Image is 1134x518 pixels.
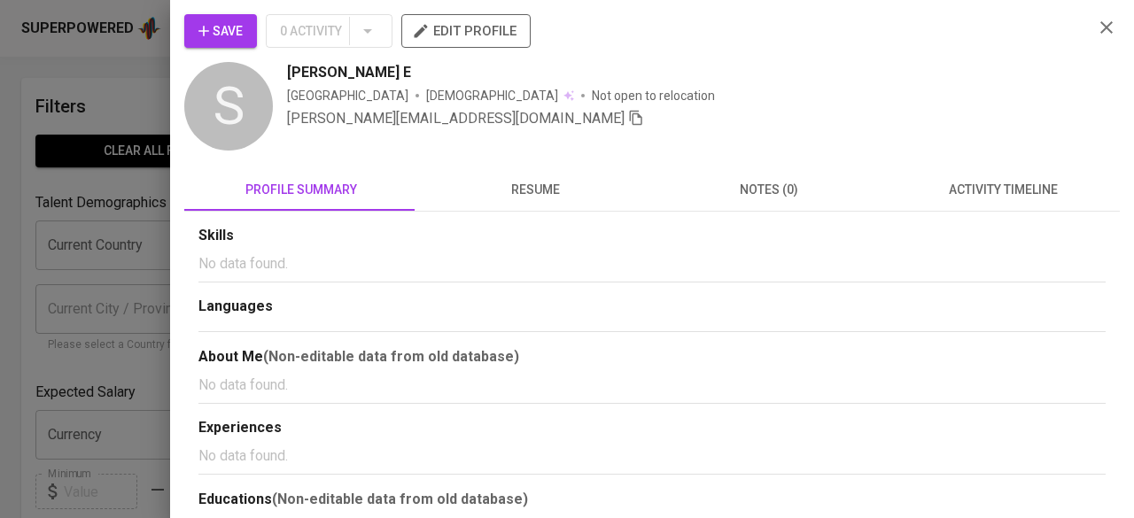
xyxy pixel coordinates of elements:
[401,23,531,37] a: edit profile
[198,346,1106,367] div: About Me
[287,62,411,83] span: [PERSON_NAME] E
[416,19,517,43] span: edit profile
[272,491,528,507] b: (Non-editable data from old database)
[287,110,625,127] span: [PERSON_NAME][EMAIL_ADDRESS][DOMAIN_NAME]
[287,87,408,104] div: [GEOGRAPHIC_DATA]
[198,297,1106,317] div: Languages
[198,20,243,43] span: Save
[263,348,519,365] b: (Non-editable data from old database)
[184,62,273,151] div: S
[897,179,1109,201] span: activity timeline
[429,179,641,201] span: resume
[195,179,408,201] span: profile summary
[592,87,715,104] p: Not open to relocation
[198,418,1106,438] div: Experiences
[198,445,1106,467] p: No data found.
[198,375,1106,396] p: No data found.
[198,253,1106,274] p: No data found.
[663,179,875,201] span: notes (0)
[184,14,257,48] button: Save
[198,489,1106,510] div: Educations
[401,14,531,48] button: edit profile
[426,87,561,104] span: [DEMOGRAPHIC_DATA]
[198,226,1106,246] div: Skills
